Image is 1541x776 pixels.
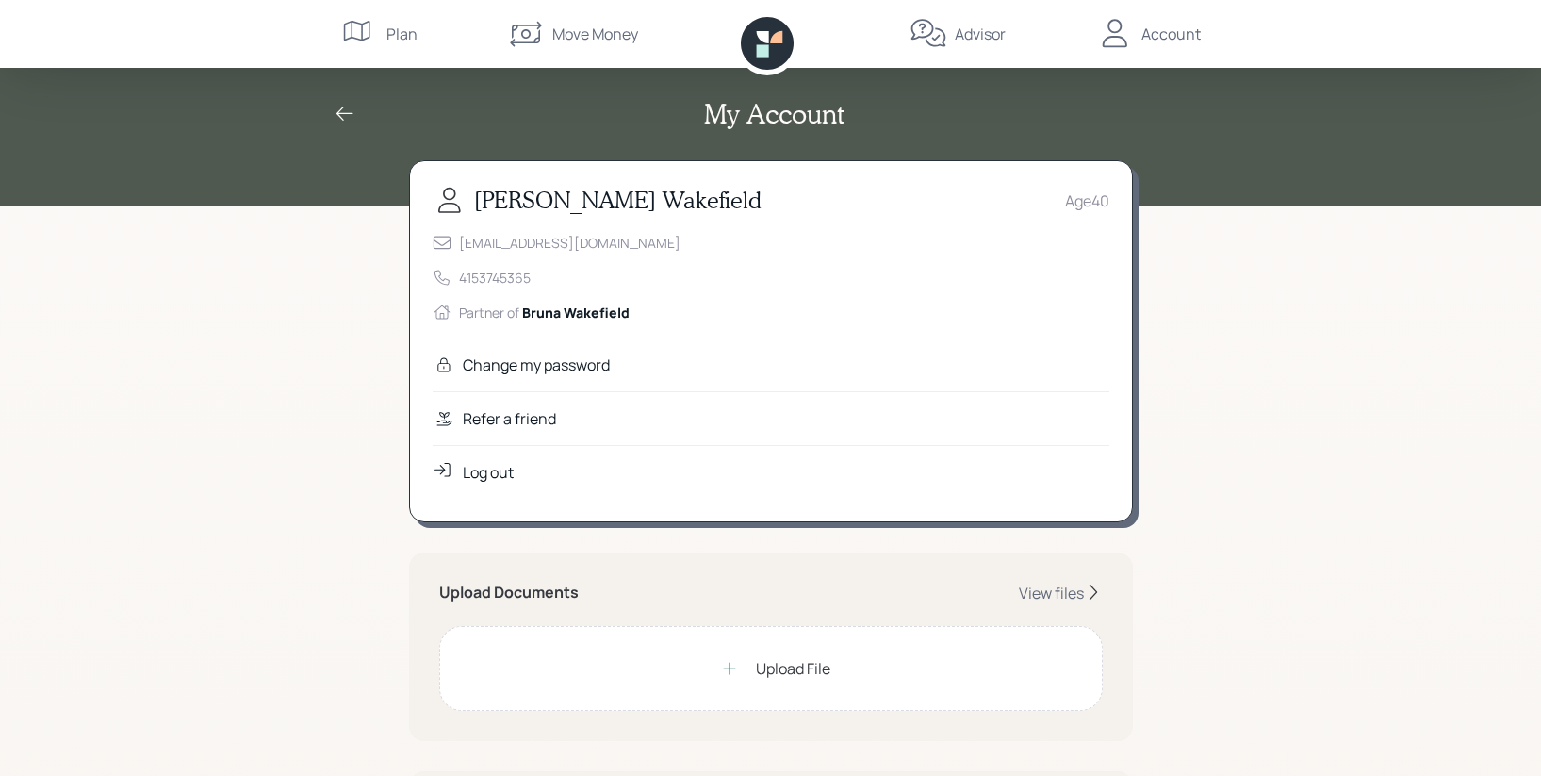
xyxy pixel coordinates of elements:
[463,461,514,484] div: Log out
[1019,583,1084,603] div: View files
[459,233,680,253] div: [EMAIL_ADDRESS][DOMAIN_NAME]
[459,303,630,322] div: Partner of
[1065,190,1109,212] div: Age 40
[474,187,762,214] h3: [PERSON_NAME] Wakefield
[522,304,630,322] span: Bruna Wakefield
[463,354,610,376] div: Change my password
[459,268,531,288] div: 4153745365
[439,584,579,602] h5: Upload Documents
[756,657,830,680] div: Upload File
[552,23,638,45] div: Move Money
[704,98,844,130] h2: My Account
[463,407,556,430] div: Refer a friend
[386,23,418,45] div: Plan
[955,23,1006,45] div: Advisor
[1141,23,1201,45] div: Account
